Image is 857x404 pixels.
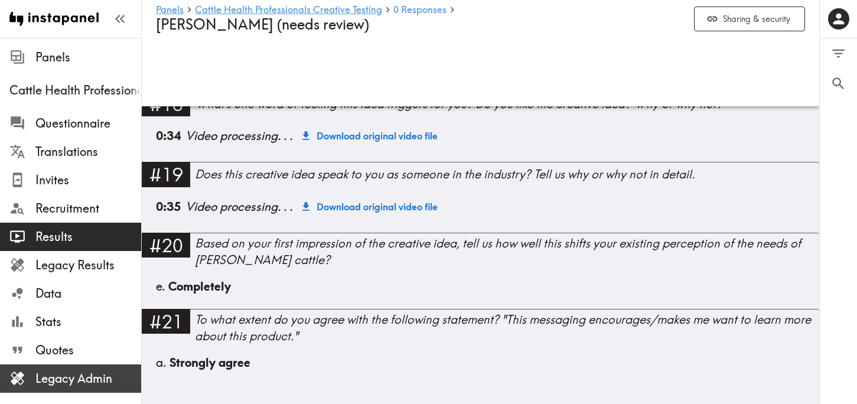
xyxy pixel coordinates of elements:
div: a. [156,354,805,371]
a: #19Does this creative idea speak to you as someone in the industry? Tell us why or why not in det... [142,162,819,194]
span: . [289,128,293,143]
div: Video processing [185,128,293,144]
a: Cattle Health Professionals Creative Testing [195,5,382,16]
span: . [278,128,281,143]
a: #21To what extent do you agree with the following statement? "This messaging encourages/makes me ... [142,309,819,354]
div: 0:35 [156,198,181,215]
span: Data [35,285,141,302]
span: . [278,199,281,214]
a: #20Based on your first impression of the creative idea, tell us how well this shifts your existin... [142,233,819,278]
div: Based on your first impression of the creative idea, tell us how well this shifts your existing p... [195,235,819,268]
div: To what extent do you agree with the following statement? "This messaging encourages/makes me wan... [195,311,819,344]
span: Completely [168,279,231,294]
div: 0:34 [156,128,181,144]
span: Strongly agree [170,355,250,370]
span: Panels [35,49,141,66]
span: . [284,199,287,214]
span: Stats [35,314,141,330]
a: Download original video file [298,195,442,219]
button: Search [820,69,857,99]
span: 0 Responses [393,5,447,14]
span: Questionnaire [35,115,141,132]
div: e. [156,278,805,295]
span: Quotes [35,342,141,359]
div: #21 [142,309,190,334]
span: . [289,199,293,214]
span: Recruitment [35,200,141,217]
span: Legacy Results [35,257,141,273]
span: . [284,128,287,143]
a: 0 Responses [393,5,447,16]
span: Filter Responses [830,45,846,61]
button: Sharing & security [694,6,805,32]
div: #20 [142,233,190,258]
span: Translations [35,144,141,160]
a: #18What's one word or feeling this idea triggers for you? Do you like the creative idea? Why or w... [142,92,819,124]
div: Video processing [185,198,293,215]
span: Cattle Health Professionals Creative Testing [9,82,141,99]
a: Panels [156,5,184,16]
span: Search [830,76,846,92]
span: Invites [35,172,141,188]
span: Legacy Admin [35,370,141,387]
span: Results [35,229,141,245]
span: [PERSON_NAME] (needs review) [156,15,369,33]
div: #19 [142,162,190,187]
button: Filter Responses [820,38,857,69]
a: Download original video file [298,124,442,148]
div: Does this creative idea speak to you as someone in the industry? Tell us why or why not in detail. [195,166,819,183]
